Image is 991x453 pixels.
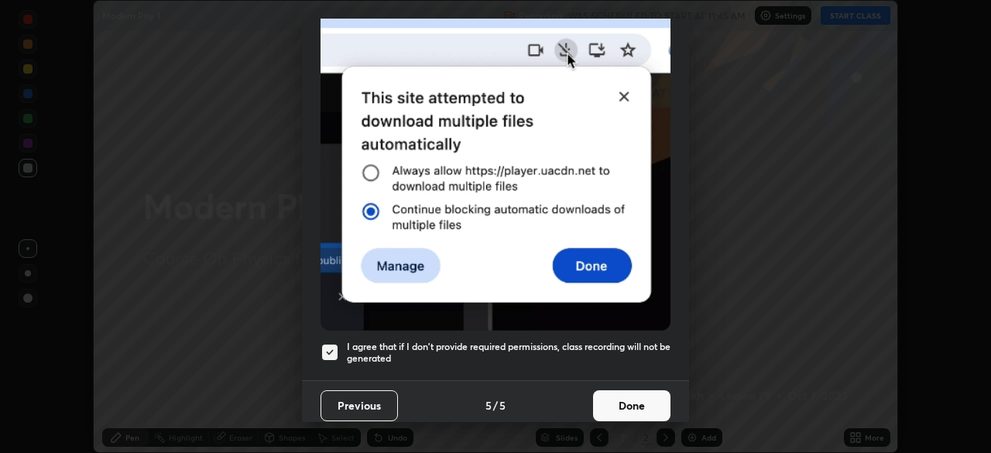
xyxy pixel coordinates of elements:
h4: 5 [499,397,506,414]
h4: 5 [485,397,492,414]
h5: I agree that if I don't provide required permissions, class recording will not be generated [347,341,670,365]
button: Done [593,390,670,421]
h4: / [493,397,498,414]
button: Previous [321,390,398,421]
